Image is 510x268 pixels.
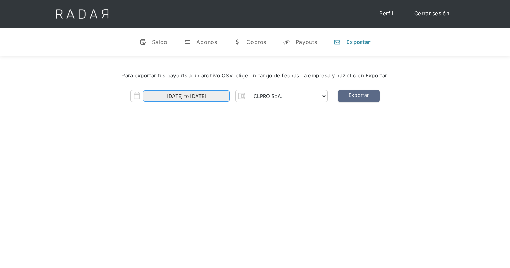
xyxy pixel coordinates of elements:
div: Saldo [152,39,168,45]
form: Form [130,90,328,102]
div: w [234,39,241,45]
div: Exportar [346,39,371,45]
a: Perfil [372,7,400,20]
div: t [184,39,191,45]
a: Cerrar sesión [407,7,456,20]
div: Abonos [196,39,217,45]
div: y [283,39,290,45]
div: n [334,39,341,45]
div: Para exportar tus payouts a un archivo CSV, elige un rango de fechas, la empresa y haz clic en Ex... [21,72,489,80]
div: Cobros [246,39,266,45]
div: v [139,39,146,45]
a: Exportar [338,90,380,102]
div: Payouts [296,39,317,45]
